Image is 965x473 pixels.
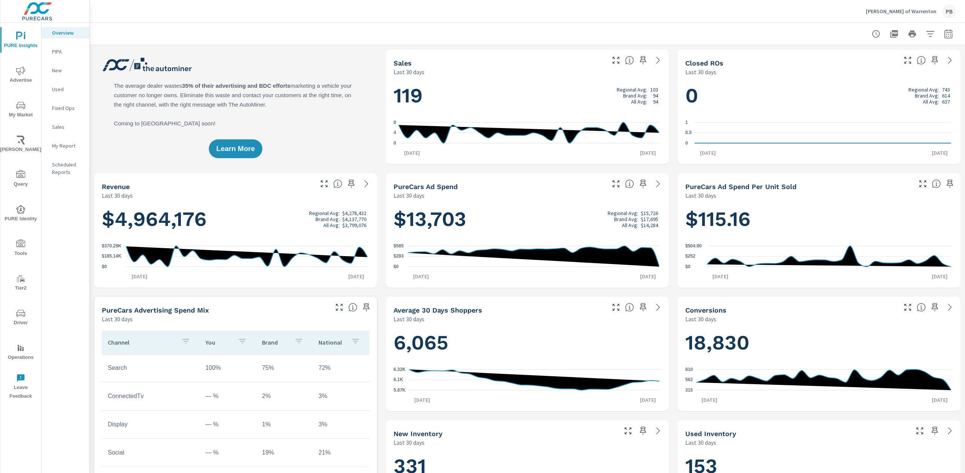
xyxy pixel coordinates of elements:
[41,102,89,114] div: Fixed Ops
[3,240,39,258] span: Tools
[929,301,941,313] span: Save this to your personalized report
[3,274,39,293] span: Tier2
[610,178,622,190] button: Make Fullscreen
[205,339,232,346] p: You
[394,140,396,146] text: 0
[52,48,83,55] p: PIPA
[610,54,622,66] button: Make Fullscreen
[52,142,83,150] p: My Report
[685,59,723,67] h5: Closed ROs
[408,273,434,280] p: [DATE]
[942,87,950,93] p: 743
[342,216,366,222] p: $4,137,770
[262,339,288,346] p: Brand
[102,254,121,259] text: $185.14K
[685,206,953,232] h1: $115.16
[923,26,938,41] button: Apply Filters
[917,303,926,312] span: The number of dealer-specified goals completed by a visitor. [Source: This data is provided by th...
[608,210,638,216] p: Regional Avg:
[343,273,369,280] p: [DATE]
[360,301,372,313] span: Save this to your personalized report
[394,388,406,393] text: 5.87K
[41,84,89,95] div: Used
[941,26,956,41] button: Select Date Range
[394,430,443,438] h5: New Inventory
[902,54,914,66] button: Make Fullscreen
[256,443,312,462] td: 19%
[394,67,424,76] p: Last 30 days
[318,178,330,190] button: Make Fullscreen
[653,99,658,105] p: 94
[52,123,83,131] p: Sales
[52,161,83,176] p: Scheduled Reports
[685,430,736,438] h5: Used Inventory
[319,339,345,346] p: National
[902,301,914,313] button: Make Fullscreen
[108,339,175,346] p: Channel
[932,179,941,188] span: Average cost of advertising per each vehicle sold at the dealer over the selected date range. The...
[394,243,404,249] text: $585
[685,130,692,136] text: 0.5
[309,210,340,216] p: Regional Avg:
[41,27,89,38] div: Overview
[399,149,425,157] p: [DATE]
[944,301,956,313] a: See more details in report
[409,396,435,404] p: [DATE]
[41,140,89,151] div: My Report
[394,191,424,200] p: Last 30 days
[256,359,312,377] td: 75%
[917,56,926,65] span: Number of Repair Orders Closed by the selected dealership group over the selected time range. [So...
[685,191,716,200] p: Last 30 days
[3,136,39,154] span: [PERSON_NAME]
[209,139,262,158] button: Learn More
[929,425,941,437] span: Save this to your personalized report
[394,253,404,259] text: $293
[625,303,634,312] span: A rolling 30 day total of daily Shoppers on the dealership website, averaged over the selected da...
[394,264,399,269] text: $0
[102,306,209,314] h5: PureCars Advertising Spend Mix
[944,425,956,437] a: See more details in report
[394,438,424,447] p: Last 30 days
[927,396,953,404] p: [DATE]
[3,343,39,362] span: Operations
[394,367,406,372] text: 6.32K
[102,264,107,269] text: $0
[942,93,950,99] p: 614
[635,149,661,157] p: [DATE]
[312,387,369,406] td: 3%
[685,140,688,146] text: 0
[41,65,89,76] div: New
[653,93,658,99] p: 94
[637,178,649,190] span: Save this to your personalized report
[342,222,366,228] p: $3,799,076
[685,314,716,323] p: Last 30 days
[102,191,133,200] p: Last 30 days
[866,8,936,15] p: [PERSON_NAME] of Warrenton
[917,178,929,190] button: Make Fullscreen
[695,149,721,157] p: [DATE]
[637,301,649,313] span: Save this to your personalized report
[199,387,256,406] td: — %
[394,306,482,314] h5: Average 30 Days Shoppers
[641,222,658,228] p: $14,284
[102,314,133,323] p: Last 30 days
[342,210,366,216] p: $4,278,432
[923,99,939,105] p: All Avg:
[102,243,121,249] text: $370.29K
[52,85,83,93] p: Used
[942,99,950,105] p: 637
[625,56,634,65] span: Number of vehicles sold by the dealership over the selected date range. [Source: This data is sou...
[685,83,953,108] h1: 0
[3,374,39,401] span: Leave Feedback
[942,5,956,18] div: PB
[685,330,953,356] h1: 18,830
[102,359,199,377] td: Search
[685,306,726,314] h5: Conversions
[652,301,664,313] a: See more details in report
[641,210,658,216] p: $15,726
[199,415,256,434] td: — %
[394,120,396,125] text: 8
[617,87,647,93] p: Regional Avg:
[915,93,939,99] p: Brand Avg:
[199,359,256,377] td: 100%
